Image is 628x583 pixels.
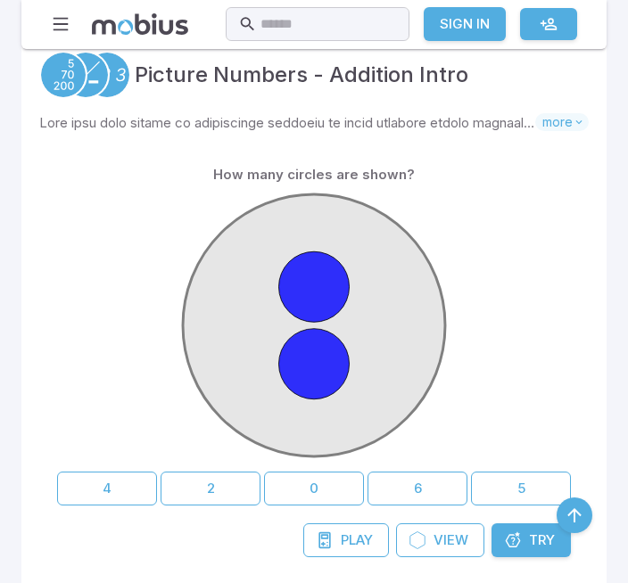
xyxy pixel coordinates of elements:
a: Addition and Subtraction [62,51,110,99]
button: 5 [471,472,571,505]
a: Numeracy [83,51,131,99]
a: Sign In [424,7,506,41]
span: View [434,530,468,550]
span: Try [529,530,555,550]
button: 2 [161,472,260,505]
button: 4 [57,472,157,505]
p: Lore ipsu dolo sitame co adipiscinge seddoeiu te incid utlabore etdolo magnaal eni adminimveni qu... [39,113,535,133]
a: View [396,523,484,557]
a: Place Value [39,51,87,99]
p: How many circles are shown? [213,165,415,185]
a: Picture Numbers - Addition Intro [135,59,468,91]
button: 0 [264,472,364,505]
a: Play [303,523,389,557]
a: Try [492,523,571,557]
span: Play [341,530,373,550]
button: 6 [368,472,467,505]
